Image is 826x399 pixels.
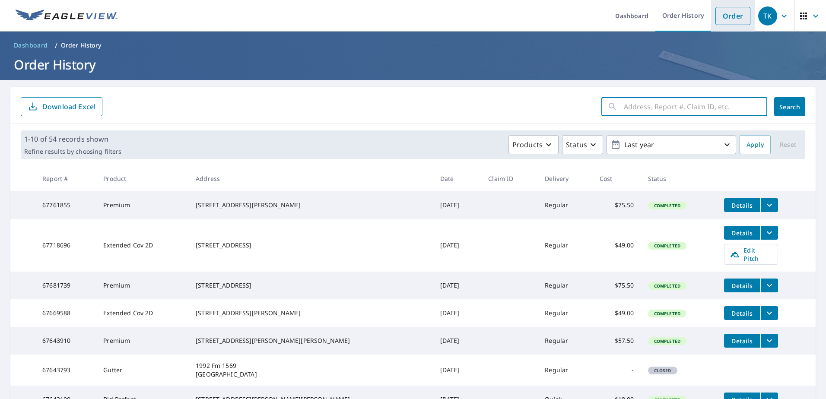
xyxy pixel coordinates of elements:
[649,283,686,289] span: Completed
[760,226,778,240] button: filesDropdownBtn-67718696
[35,219,96,272] td: 67718696
[729,309,755,317] span: Details
[781,103,798,111] span: Search
[729,337,755,345] span: Details
[189,166,433,191] th: Address
[729,201,755,209] span: Details
[96,355,189,386] td: Gutter
[729,282,755,290] span: Details
[729,229,755,237] span: Details
[196,201,426,209] div: [STREET_ADDRESS][PERSON_NAME]
[593,166,641,191] th: Cost
[433,355,482,386] td: [DATE]
[774,97,805,116] button: Search
[724,279,760,292] button: detailsBtn-67681739
[747,139,764,150] span: Apply
[42,102,95,111] p: Download Excel
[641,166,717,191] th: Status
[10,56,816,73] h1: Order History
[96,327,189,355] td: Premium
[196,281,426,290] div: [STREET_ADDRESS]
[649,310,686,317] span: Completed
[433,299,482,327] td: [DATE]
[724,226,760,240] button: detailsBtn-67718696
[96,219,189,272] td: Extended Cov 2D
[715,7,750,25] a: Order
[35,327,96,355] td: 67643910
[724,244,778,265] a: Edit Pitch
[730,246,772,263] span: Edit Pitch
[624,95,767,119] input: Address, Report #, Claim ID, etc.
[14,41,48,50] span: Dashboard
[538,327,593,355] td: Regular
[760,334,778,348] button: filesDropdownBtn-67643910
[538,272,593,299] td: Regular
[433,272,482,299] td: [DATE]
[96,166,189,191] th: Product
[724,306,760,320] button: detailsBtn-67669588
[16,9,118,22] img: EV Logo
[562,135,603,154] button: Status
[35,191,96,219] td: 67761855
[607,135,736,154] button: Last year
[593,299,641,327] td: $49.00
[593,191,641,219] td: $75.50
[96,272,189,299] td: Premium
[760,306,778,320] button: filesDropdownBtn-67669588
[35,272,96,299] td: 67681739
[538,299,593,327] td: Regular
[10,38,816,52] nav: breadcrumb
[760,279,778,292] button: filesDropdownBtn-67681739
[538,355,593,386] td: Regular
[61,41,102,50] p: Order History
[196,309,426,317] div: [STREET_ADDRESS][PERSON_NAME]
[196,361,426,379] div: 1992 Fm 1569 [GEOGRAPHIC_DATA]
[433,191,482,219] td: [DATE]
[196,336,426,345] div: [STREET_ADDRESS][PERSON_NAME][PERSON_NAME]
[96,299,189,327] td: Extended Cov 2D
[740,135,771,154] button: Apply
[621,137,722,152] p: Last year
[724,198,760,212] button: detailsBtn-67761855
[35,355,96,386] td: 67643793
[758,6,777,25] div: TK
[649,243,686,249] span: Completed
[24,134,121,144] p: 1-10 of 54 records shown
[649,338,686,344] span: Completed
[35,166,96,191] th: Report #
[566,139,587,150] p: Status
[35,299,96,327] td: 67669588
[538,219,593,272] td: Regular
[433,166,482,191] th: Date
[649,203,686,209] span: Completed
[593,327,641,355] td: $57.50
[196,241,426,250] div: [STREET_ADDRESS]
[96,191,189,219] td: Premium
[10,38,51,52] a: Dashboard
[593,219,641,272] td: $49.00
[593,272,641,299] td: $75.50
[724,334,760,348] button: detailsBtn-67643910
[55,40,57,51] li: /
[649,367,677,374] span: Closed
[481,166,538,191] th: Claim ID
[760,198,778,212] button: filesDropdownBtn-67761855
[538,191,593,219] td: Regular
[21,97,102,116] button: Download Excel
[593,355,641,386] td: -
[24,148,121,155] p: Refine results by choosing filters
[512,139,543,150] p: Products
[538,166,593,191] th: Delivery
[433,327,482,355] td: [DATE]
[433,219,482,272] td: [DATE]
[508,135,559,154] button: Products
